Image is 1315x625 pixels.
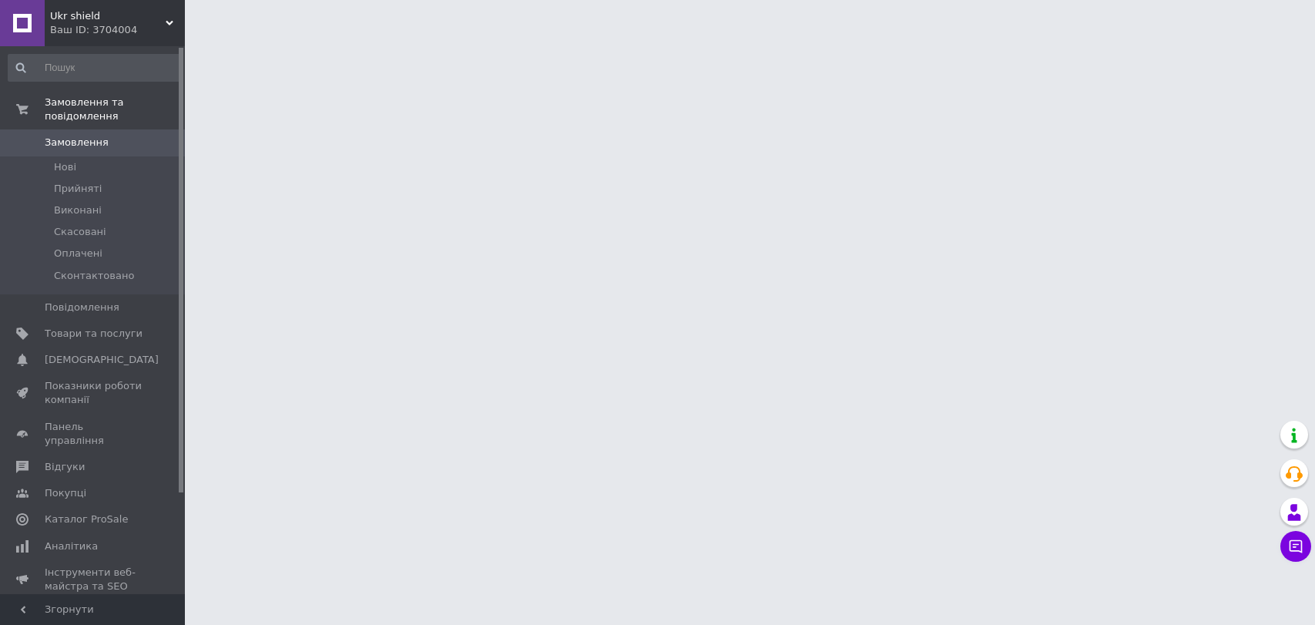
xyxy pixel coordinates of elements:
span: Відгуки [45,460,85,474]
span: Сконтактовано [54,269,134,283]
span: Покупці [45,486,86,500]
span: Аналітика [45,539,98,553]
span: Прийняті [54,182,102,196]
span: Повідомлення [45,301,119,314]
span: Оплачені [54,247,102,260]
button: Чат з покупцем [1280,531,1311,562]
span: Скасовані [54,225,106,239]
input: Пошук [8,54,181,82]
span: Нові [54,160,76,174]
span: [DEMOGRAPHIC_DATA] [45,353,159,367]
span: Інструменти веб-майстра та SEO [45,566,143,593]
span: Виконані [54,203,102,217]
span: Каталог ProSale [45,512,128,526]
span: Замовлення та повідомлення [45,96,185,123]
span: Панель управління [45,420,143,448]
span: Товари та послуги [45,327,143,341]
span: Замовлення [45,136,109,150]
span: Ukr shield [50,9,166,23]
div: Ваш ID: 3704004 [50,23,185,37]
span: Показники роботи компанії [45,379,143,407]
